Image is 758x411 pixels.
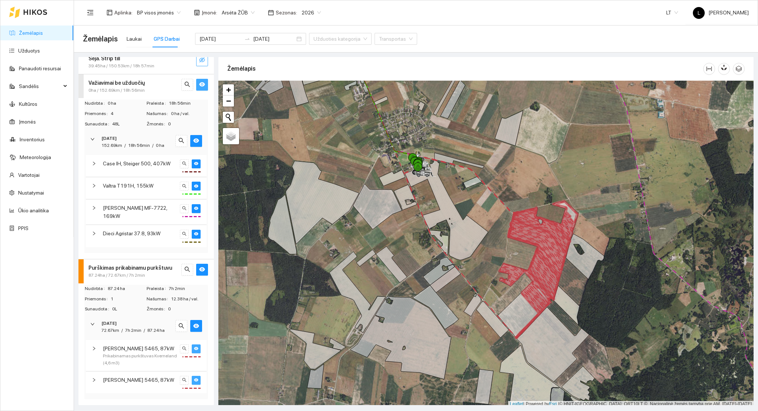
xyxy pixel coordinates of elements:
[147,296,171,303] span: Našumas
[226,85,231,94] span: +
[194,184,198,189] span: eye
[175,135,187,147] button: search
[84,316,208,338] div: [DATE]72.67km/7h 2min/87.24 hasearcheye
[18,48,40,54] a: Užduotys
[127,35,142,43] div: Laukai
[168,306,208,313] span: 0
[276,9,297,17] span: Sezonas :
[108,100,146,107] span: 0 ha
[226,96,231,105] span: −
[103,376,174,384] span: [PERSON_NAME] 5465, 87kW
[83,33,118,45] span: Žemėlapis
[86,177,207,199] div: Valtra T191H, 155kWsearcheye
[19,79,61,94] span: Sandėlis
[111,110,146,117] span: 4
[92,346,96,351] span: right
[222,7,255,18] span: Arsėta ŽŪB
[223,128,239,144] a: Layers
[192,159,201,168] button: eye
[558,401,559,407] span: |
[196,79,208,91] button: eye
[18,172,40,178] a: Vartotojai
[180,376,189,385] button: search
[168,121,208,128] span: 0
[147,328,165,333] span: 87.24 ha
[103,159,171,168] span: Case IH, Steiger 500, 407kW
[184,81,190,88] span: search
[171,110,208,117] span: 0 ha / val.
[253,35,295,43] input: Pabaigos data
[196,264,208,276] button: eye
[199,266,205,273] span: eye
[19,65,61,71] a: Panaudoti resursai
[103,182,154,190] span: Valtra T191H, 155kW
[92,161,96,166] span: right
[227,58,703,79] div: Žemėlapis
[192,344,201,353] button: eye
[18,190,44,196] a: Nustatymai
[223,84,234,95] a: Zoom in
[194,161,198,166] span: eye
[84,131,208,154] div: [DATE]152.69km/18h 56min/0 hasearcheye
[147,306,168,313] span: Žmonės
[88,63,154,70] span: 39.45ha / 150.53km / 18h 57min
[175,320,187,332] button: search
[112,121,146,128] span: 48L
[223,95,234,107] a: Zoom out
[88,272,145,279] span: 87.24ha / 72.67km / 7h 2min
[180,182,189,191] button: search
[92,206,96,210] span: right
[180,159,189,168] button: search
[193,138,199,145] span: eye
[178,323,184,330] span: search
[107,10,113,16] span: layout
[108,285,146,292] span: 87.24 ha
[147,121,168,128] span: Žmonės
[147,100,169,107] span: Praleista
[549,401,557,407] a: Esri
[20,137,45,142] a: Inventorius
[90,322,95,326] span: right
[156,143,164,148] span: 0 ha
[78,259,214,283] div: Purškimas prikabinamu purkštuvu87.24ha / 72.67km / 7h 2minsearcheye
[85,296,111,303] span: Priemonės
[18,225,28,231] a: PPIS
[171,296,208,303] span: 12.38 ha / val.
[103,204,177,220] span: [PERSON_NAME] MF-7722, 169kW
[180,230,189,239] button: search
[199,57,205,64] span: eye-invisible
[92,231,96,236] span: right
[85,306,112,313] span: Sunaudota
[704,66,715,72] span: column-width
[192,376,201,385] button: eye
[703,63,715,75] button: column-width
[510,401,523,407] a: Leaflet
[78,74,214,98] div: Važiavimai be užduočių0ha / 152.69km / 18h 56minsearcheye
[178,138,184,145] span: search
[78,50,214,74] div: Sėja. Strip till39.45ha / 150.53km / 18h 57mineye-invisible
[147,285,169,292] span: Praleista
[190,320,202,332] button: eye
[86,199,207,225] div: [PERSON_NAME] MF-7722, 169kWsearcheye
[101,136,117,141] strong: [DATE]
[244,36,250,42] span: swap-right
[169,100,208,107] span: 18h 56min
[192,182,201,191] button: eye
[121,328,123,333] span: /
[20,154,51,160] a: Meteorologija
[196,54,208,66] button: eye-invisible
[88,80,145,86] strong: Važiavimai be užduočių
[181,79,193,91] button: search
[90,137,95,141] span: right
[698,7,700,19] span: L
[182,346,187,351] span: search
[666,7,678,18] span: LT
[85,110,111,117] span: Priemonės
[180,204,189,213] button: search
[508,401,754,407] div: | Powered by © HNIT-[GEOGRAPHIC_DATA]; ORT10LT ©, Nacionalinė žemės tarnyba prie AM, [DATE]-[DATE]
[137,7,181,18] span: BP visos įmonės
[182,161,187,166] span: search
[103,344,174,353] span: [PERSON_NAME] 5465, 87kW
[18,208,49,213] a: Ūkio analitika
[103,353,177,367] span: Prikabinamas purkštuvas Kverneland (4,6 m3)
